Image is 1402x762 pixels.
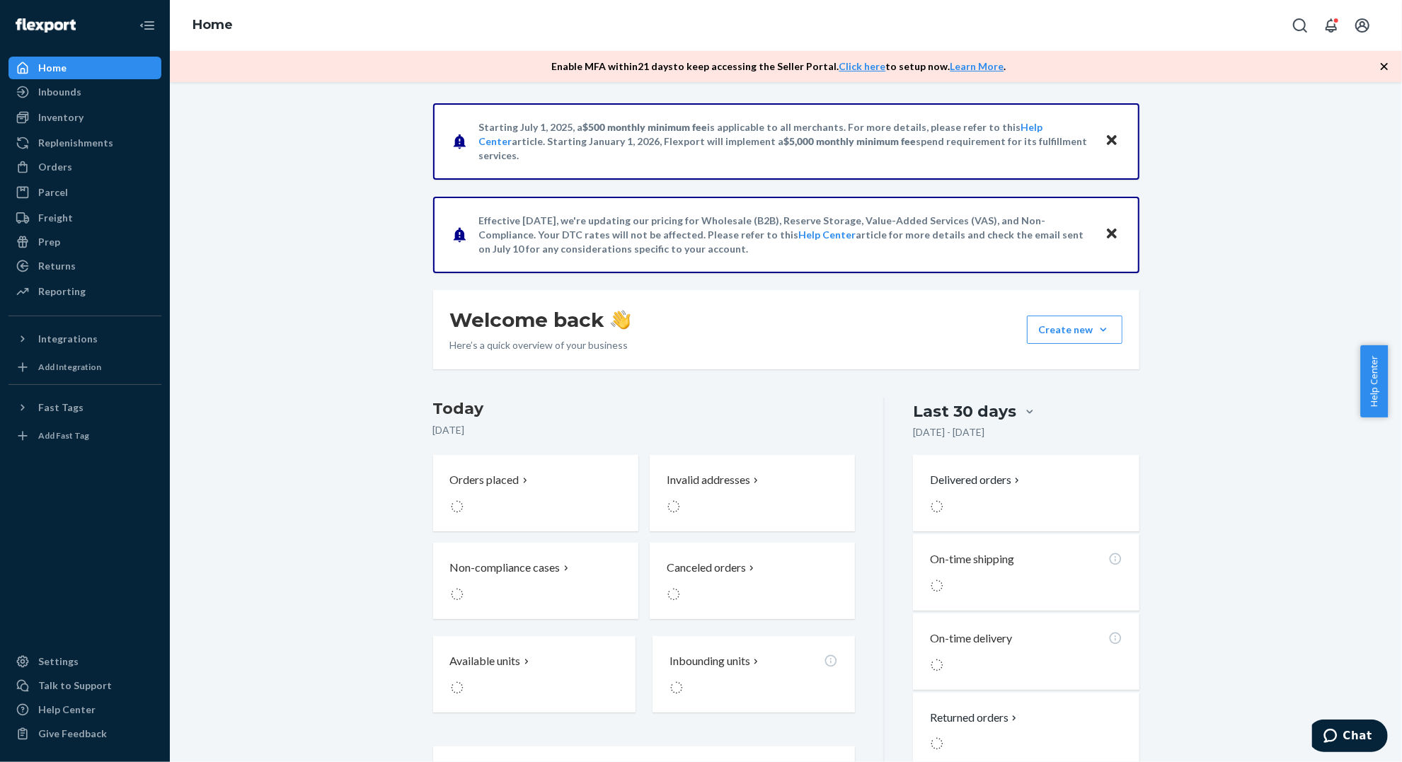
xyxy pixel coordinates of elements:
[38,235,60,249] div: Prep
[181,5,244,46] ol: breadcrumbs
[8,425,161,447] a: Add Fast Tag
[450,307,631,333] h1: Welcome back
[8,328,161,350] button: Integrations
[38,703,96,717] div: Help Center
[611,310,631,330] img: hand-wave emoji
[913,400,1016,422] div: Last 30 days
[1103,224,1121,245] button: Close
[433,398,856,420] h3: Today
[667,472,750,488] p: Invalid addresses
[583,121,708,133] span: $500 monthly minimum fee
[653,636,855,712] button: Inbounding units
[930,630,1012,647] p: On-time delivery
[38,332,98,346] div: Integrations
[650,543,855,619] button: Canceled orders
[433,543,638,619] button: Non-compliance cases
[670,653,750,669] p: Inbounding units
[38,259,76,273] div: Returns
[8,181,161,204] a: Parcel
[450,472,519,488] p: Orders placed
[8,698,161,721] a: Help Center
[38,85,81,99] div: Inbounds
[8,280,161,303] a: Reporting
[450,653,521,669] p: Available units
[38,211,73,225] div: Freight
[930,551,1014,567] p: On-time shipping
[839,60,886,72] a: Click here
[8,132,161,154] a: Replenishments
[930,710,1020,726] button: Returned orders
[1312,720,1388,755] iframe: Opens a widget where you can chat to one of our agents
[930,472,1023,488] button: Delivered orders
[38,400,84,415] div: Fast Tags
[193,17,233,33] a: Home
[784,135,917,147] span: $5,000 monthly minimum fee
[38,61,67,75] div: Home
[8,396,161,419] button: Fast Tags
[133,11,161,40] button: Close Navigation
[38,727,107,741] div: Give Feedback
[8,106,161,129] a: Inventory
[1103,131,1121,151] button: Close
[450,560,561,576] p: Non-compliance cases
[913,425,984,439] p: [DATE] - [DATE]
[1286,11,1314,40] button: Open Search Box
[8,650,161,673] a: Settings
[1348,11,1377,40] button: Open account menu
[552,59,1006,74] p: Enable MFA within 21 days to keep accessing the Seller Portal. to setup now. .
[1027,316,1122,344] button: Create new
[38,110,84,125] div: Inventory
[1360,345,1388,417] button: Help Center
[479,120,1091,163] p: Starting July 1, 2025, a is applicable to all merchants. For more details, please refer to this a...
[38,654,79,669] div: Settings
[38,429,89,441] div: Add Fast Tag
[433,636,636,712] button: Available units
[38,284,86,299] div: Reporting
[38,185,68,200] div: Parcel
[479,214,1091,256] p: Effective [DATE], we're updating our pricing for Wholesale (B2B), Reserve Storage, Value-Added Se...
[650,455,855,531] button: Invalid addresses
[38,136,113,150] div: Replenishments
[799,229,856,241] a: Help Center
[450,338,631,352] p: Here’s a quick overview of your business
[38,679,112,693] div: Talk to Support
[8,356,161,379] a: Add Integration
[16,18,76,33] img: Flexport logo
[433,423,856,437] p: [DATE]
[8,255,161,277] a: Returns
[38,160,72,174] div: Orders
[38,361,101,373] div: Add Integration
[8,156,161,178] a: Orders
[8,674,161,697] button: Talk to Support
[8,207,161,229] a: Freight
[8,722,161,745] button: Give Feedback
[1317,11,1345,40] button: Open notifications
[667,560,746,576] p: Canceled orders
[8,231,161,253] a: Prep
[433,455,638,531] button: Orders placed
[950,60,1004,72] a: Learn More
[8,57,161,79] a: Home
[8,81,161,103] a: Inbounds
